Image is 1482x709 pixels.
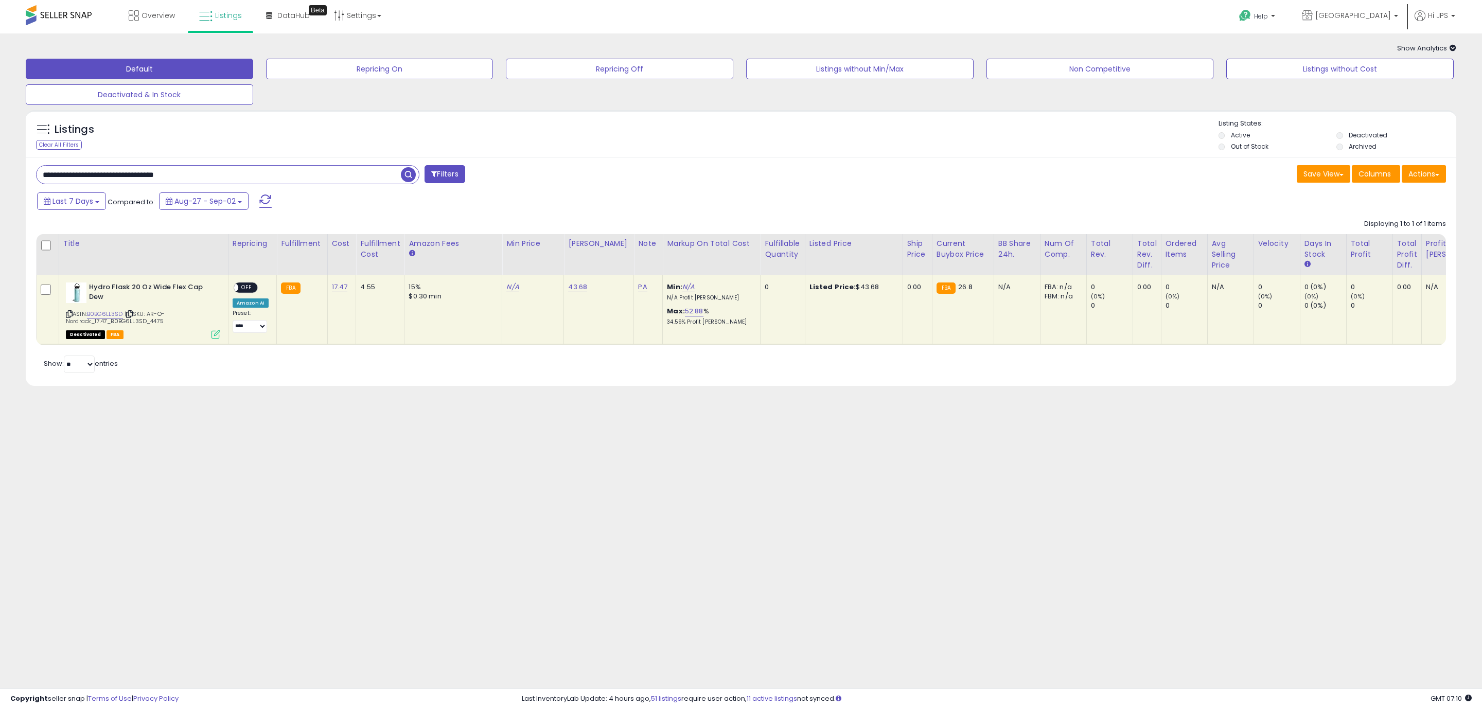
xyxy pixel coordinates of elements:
div: Amazon AI [233,298,269,308]
p: N/A Profit [PERSON_NAME] [667,294,752,302]
a: N/A [682,282,695,292]
div: Days In Stock [1304,238,1342,260]
div: % [667,307,752,326]
button: Listings without Cost [1226,59,1454,79]
span: Last 7 Days [52,196,93,206]
a: N/A [506,282,519,292]
div: Fulfillable Quantity [765,238,800,260]
span: Show: entries [44,359,118,368]
button: Non Competitive [986,59,1214,79]
span: Compared to: [108,197,155,207]
th: The percentage added to the cost of goods (COGS) that forms the calculator for Min & Max prices. [663,234,761,275]
i: Get Help [1239,9,1251,22]
div: Velocity [1258,238,1296,249]
span: [GEOGRAPHIC_DATA] [1315,10,1391,21]
div: Min Price [506,238,559,249]
div: 0 [1258,301,1300,310]
img: 21jQ7ir6nvL._SL40_.jpg [66,282,86,303]
span: Hi JPS [1428,10,1448,21]
div: 0 (0%) [1304,301,1346,310]
span: Columns [1358,169,1391,179]
label: Out of Stock [1231,142,1268,151]
div: 0.00 [907,282,924,292]
div: BB Share 24h. [998,238,1036,260]
small: (0%) [1091,292,1105,300]
small: Days In Stock. [1304,260,1311,269]
small: (0%) [1166,292,1180,300]
div: Fulfillment [281,238,323,249]
div: FBA: n/a [1045,282,1079,292]
div: $0.30 min [409,292,494,301]
button: Default [26,59,253,79]
b: Listed Price: [809,282,856,292]
div: Total Profit Diff. [1397,238,1417,271]
button: Actions [1402,165,1446,183]
a: 17.47 [332,282,348,292]
div: Num of Comp. [1045,238,1082,260]
a: PA [638,282,647,292]
div: 0 [1351,282,1392,292]
div: Total Profit [1351,238,1388,260]
span: | SKU: AR-O-Nordrack_17.47_B0BG6LL3SD_4475 [66,310,165,325]
small: (0%) [1351,292,1365,300]
small: FBA [281,282,300,294]
span: Aug-27 - Sep-02 [174,196,236,206]
button: Filters [425,165,465,183]
div: Tooltip anchor [309,5,327,15]
small: Amazon Fees. [409,249,415,258]
div: 0.00 [1137,282,1153,292]
label: Active [1231,131,1250,139]
div: 0 [765,282,797,292]
div: Current Buybox Price [937,238,990,260]
div: Ordered Items [1166,238,1203,260]
span: Help [1254,12,1268,21]
span: OFF [238,283,255,292]
div: Cost [332,238,352,249]
small: (0%) [1304,292,1319,300]
a: 43.68 [568,282,587,292]
div: FBM: n/a [1045,292,1079,301]
div: N/A [998,282,1032,292]
div: N/A [1212,282,1246,292]
div: 0 (0%) [1304,282,1346,292]
b: Max: [667,306,685,316]
button: Repricing On [266,59,493,79]
div: 15% [409,282,494,292]
div: Preset: [233,310,269,332]
div: 0 [1166,282,1207,292]
div: Total Rev. [1091,238,1128,260]
span: All listings that are unavailable for purchase on Amazon for any reason other than out-of-stock [66,330,105,339]
div: Fulfillment Cost [360,238,400,260]
div: 0.00 [1397,282,1414,292]
span: Show Analytics [1397,43,1456,53]
label: Deactivated [1349,131,1387,139]
button: Deactivated & In Stock [26,84,253,105]
div: Ship Price [907,238,928,260]
button: Last 7 Days [37,192,106,210]
div: 0 [1258,282,1300,292]
span: Listings [215,10,242,21]
button: Columns [1352,165,1400,183]
h5: Listings [55,122,94,137]
div: Title [63,238,224,249]
span: 26.8 [958,282,973,292]
div: Listed Price [809,238,898,249]
div: 0 [1166,301,1207,310]
div: Avg Selling Price [1212,238,1249,271]
div: 0 [1091,301,1133,310]
span: DataHub [277,10,310,21]
a: B0BG6LL3SD [87,310,123,318]
div: ASIN: [66,282,220,338]
a: Help [1231,2,1285,33]
div: 4.55 [360,282,396,292]
div: Clear All Filters [36,140,82,150]
div: Markup on Total Cost [667,238,756,249]
button: Save View [1297,165,1350,183]
span: Overview [142,10,175,21]
div: 0 [1091,282,1133,292]
div: Repricing [233,238,272,249]
span: FBA [107,330,124,339]
label: Archived [1349,142,1377,151]
b: Hydro Flask 20 Oz Wide Flex Cap Dew [89,282,214,304]
button: Aug-27 - Sep-02 [159,192,249,210]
